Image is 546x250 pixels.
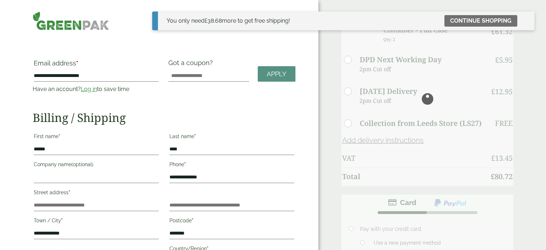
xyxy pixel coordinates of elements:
abbr: required [194,133,196,139]
label: Email address [34,60,159,70]
a: Log in [81,86,97,92]
abbr: required [184,162,186,167]
h2: Billing / Shipping [33,111,295,124]
p: Have an account? to save time [33,85,160,94]
span: 38.68 [205,17,222,24]
label: Company name [34,159,159,172]
div: You only need more to get free shipping! [167,17,290,25]
label: First name [34,131,159,144]
a: Continue shopping [444,15,517,27]
span: £ [205,17,207,24]
label: Town / City [34,215,159,228]
abbr: required [59,133,60,139]
label: Got a coupon? [168,59,216,70]
abbr: required [76,59,78,67]
span: Apply [267,70,286,78]
abbr: required [69,190,70,195]
span: (optional) [71,162,93,167]
abbr: required [61,218,63,223]
label: Postcode [169,215,294,228]
label: Street address [34,187,159,200]
img: GreenPak Supplies [33,12,109,30]
label: Phone [169,159,294,172]
label: Last name [169,131,294,144]
abbr: required [192,218,193,223]
a: Apply [258,66,295,82]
